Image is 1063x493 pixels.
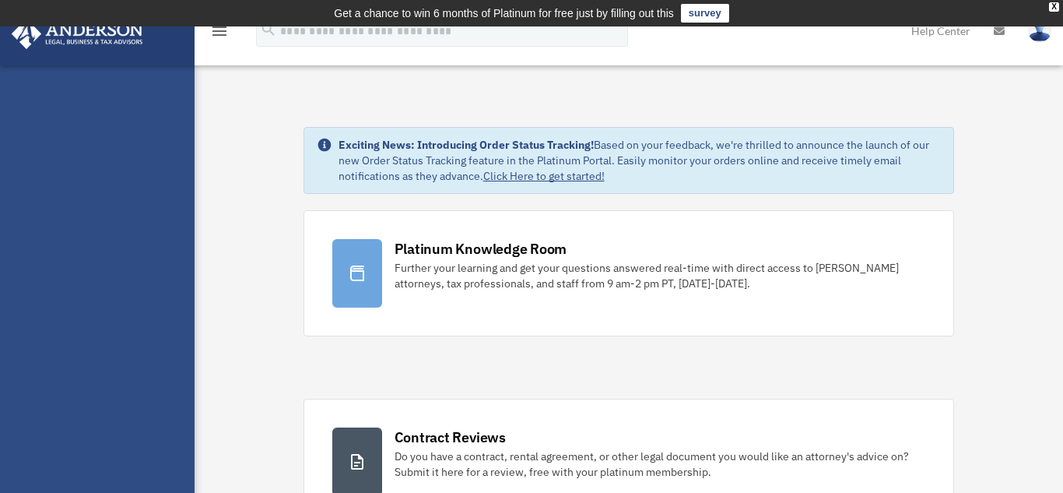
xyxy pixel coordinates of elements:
[483,169,605,183] a: Click Here to get started!
[210,27,229,40] a: menu
[1028,19,1051,42] img: User Pic
[681,4,729,23] a: survey
[7,19,148,49] img: Anderson Advisors Platinum Portal
[334,4,674,23] div: Get a chance to win 6 months of Platinum for free just by filling out this
[395,239,567,259] div: Platinum Knowledge Room
[395,449,926,480] div: Do you have a contract, rental agreement, or other legal document you would like an attorney's ad...
[1049,2,1059,12] div: close
[210,22,229,40] i: menu
[395,260,926,291] div: Further your learning and get your questions answered real-time with direct access to [PERSON_NAM...
[303,210,955,336] a: Platinum Knowledge Room Further your learning and get your questions answered real-time with dire...
[339,138,594,152] strong: Exciting News: Introducing Order Status Tracking!
[260,21,277,38] i: search
[395,428,506,447] div: Contract Reviews
[339,137,942,184] div: Based on your feedback, we're thrilled to announce the launch of our new Order Status Tracking fe...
